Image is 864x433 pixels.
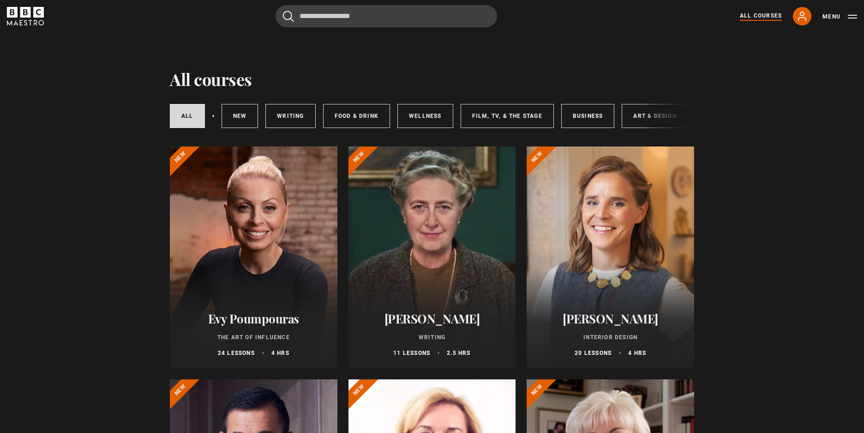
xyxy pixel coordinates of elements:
[265,104,315,128] a: Writing
[276,5,497,27] input: Search
[170,104,205,128] a: All
[218,349,255,357] p: 24 lessons
[461,104,554,128] a: Film, TV, & The Stage
[271,349,289,357] p: 4 hrs
[447,349,470,357] p: 2.5 hrs
[222,104,258,128] a: New
[538,333,683,342] p: Interior Design
[360,311,505,326] h2: [PERSON_NAME]
[740,12,782,21] a: All Courses
[538,311,683,326] h2: [PERSON_NAME]
[181,311,326,326] h2: Evy Poumpouras
[170,146,337,368] a: Evy Poumpouras The Art of Influence 24 lessons 4 hrs New
[527,146,694,368] a: [PERSON_NAME] Interior Design 20 lessons 4 hrs New
[170,69,252,89] h1: All courses
[622,104,688,128] a: Art & Design
[348,146,516,368] a: [PERSON_NAME] Writing 11 lessons 2.5 hrs New
[561,104,615,128] a: Business
[393,349,430,357] p: 11 lessons
[628,349,646,357] p: 4 hrs
[181,333,326,342] p: The Art of Influence
[283,11,294,22] button: Submit the search query
[397,104,453,128] a: Wellness
[575,349,612,357] p: 20 lessons
[822,12,857,21] button: Toggle navigation
[360,333,505,342] p: Writing
[323,104,390,128] a: Food & Drink
[7,7,44,25] svg: BBC Maestro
